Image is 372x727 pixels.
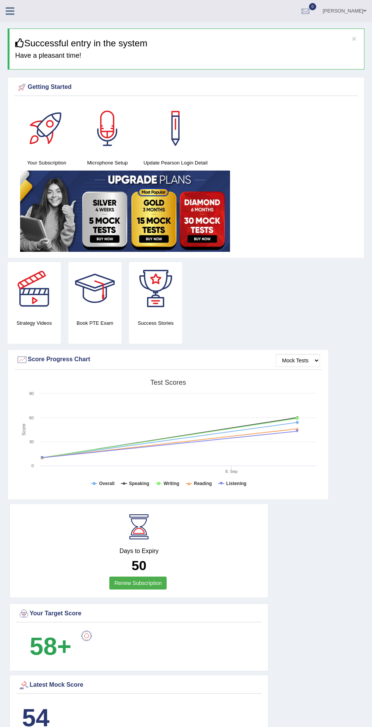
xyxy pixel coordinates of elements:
[226,481,246,486] tspan: Listening
[16,354,320,365] div: Score Progress Chart
[150,379,186,386] tspan: Test scores
[99,481,115,486] tspan: Overall
[8,319,61,327] h4: Strategy Videos
[225,469,238,474] tspan: 8. Sep
[309,3,317,10] span: 0
[194,481,212,486] tspan: Reading
[32,463,34,468] text: 0
[18,608,260,620] div: Your Target Score
[129,481,149,486] tspan: Speaking
[20,159,73,167] h4: Your Subscription
[29,439,34,444] text: 30
[81,159,134,167] h4: Microphone Setup
[142,159,210,167] h4: Update Pearson Login Detail
[352,35,356,43] button: ×
[30,632,71,660] b: 58+
[68,319,121,327] h4: Book PTE Exam
[15,52,358,60] h4: Have a pleasant time!
[15,38,358,48] h3: Successful entry in the system
[164,481,179,486] tspan: Writing
[18,548,260,555] h4: Days to Expiry
[129,319,182,327] h4: Success Stories
[132,558,147,573] b: 50
[20,171,230,252] img: small5.jpg
[109,577,167,590] a: Renew Subscription
[18,680,260,691] div: Latest Mock Score
[29,416,34,420] text: 60
[16,82,356,93] div: Getting Started
[29,391,34,396] text: 90
[21,424,27,436] tspan: Score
